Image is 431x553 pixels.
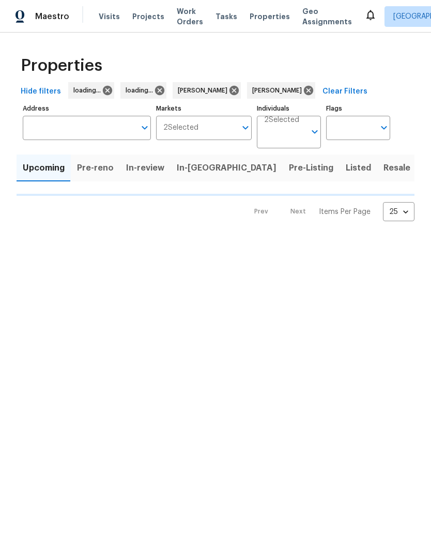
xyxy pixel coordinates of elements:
[302,6,352,27] span: Geo Assignments
[250,11,290,22] span: Properties
[99,11,120,22] span: Visits
[178,85,232,96] span: [PERSON_NAME]
[21,85,61,98] span: Hide filters
[377,120,391,135] button: Open
[77,161,114,175] span: Pre-reno
[177,161,276,175] span: In-[GEOGRAPHIC_DATA]
[21,60,102,71] span: Properties
[257,105,321,112] label: Individuals
[326,105,390,112] label: Flags
[137,120,152,135] button: Open
[173,82,241,99] div: [PERSON_NAME]
[238,120,253,135] button: Open
[17,82,65,101] button: Hide filters
[126,161,164,175] span: In-review
[126,85,157,96] span: loading...
[73,85,105,96] span: loading...
[346,161,371,175] span: Listed
[322,85,367,98] span: Clear Filters
[156,105,252,112] label: Markets
[319,207,371,217] p: Items Per Page
[247,82,315,99] div: [PERSON_NAME]
[252,85,306,96] span: [PERSON_NAME]
[163,124,198,132] span: 2 Selected
[177,6,203,27] span: Work Orders
[23,105,151,112] label: Address
[289,161,333,175] span: Pre-Listing
[35,11,69,22] span: Maestro
[244,202,414,221] nav: Pagination Navigation
[383,161,410,175] span: Resale
[264,116,299,125] span: 2 Selected
[120,82,166,99] div: loading...
[215,13,237,20] span: Tasks
[383,198,414,225] div: 25
[132,11,164,22] span: Projects
[318,82,372,101] button: Clear Filters
[68,82,114,99] div: loading...
[23,161,65,175] span: Upcoming
[307,125,322,139] button: Open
